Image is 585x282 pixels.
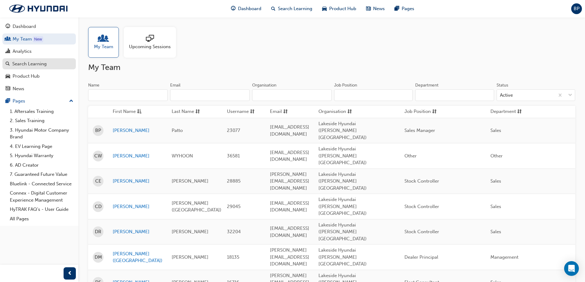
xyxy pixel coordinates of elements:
[95,178,101,185] span: CE
[490,153,503,159] span: Other
[113,178,162,185] a: [PERSON_NAME]
[227,229,241,234] span: 32204
[170,82,181,88] div: Email
[172,108,205,116] button: Last Namesorting-icon
[137,108,142,116] span: asc-icon
[2,71,76,82] a: Product Hub
[6,61,10,67] span: search-icon
[250,108,255,116] span: sorting-icon
[3,2,74,15] img: Trak
[6,99,10,104] span: pages-icon
[7,214,76,224] a: All Pages
[270,108,282,116] span: Email
[68,270,72,277] span: prev-icon
[568,91,572,99] span: down-icon
[2,46,76,57] a: Analytics
[404,254,438,260] span: Dealer Principal
[271,5,275,13] span: search-icon
[318,222,367,241] span: Lakeside Hyundai ([PERSON_NAME][GEOGRAPHIC_DATA])
[13,85,24,92] div: News
[317,2,361,15] a: car-iconProduct Hub
[12,60,47,68] div: Search Learning
[278,5,312,12] span: Search Learning
[270,226,309,238] span: [EMAIL_ADDRESS][DOMAIN_NAME]
[172,128,183,133] span: Patto
[227,108,261,116] button: Usernamesorting-icon
[270,108,304,116] button: Emailsorting-icon
[7,179,76,189] a: Bluelink - Connected Service
[318,146,367,165] span: Lakeside Hyundai ([PERSON_NAME][GEOGRAPHIC_DATA])
[2,95,76,107] button: Pages
[270,200,309,213] span: [EMAIL_ADDRESS][DOMAIN_NAME]
[490,254,518,260] span: Management
[172,178,209,184] span: [PERSON_NAME]
[497,82,508,88] div: Status
[227,178,240,184] span: 28885
[7,107,76,116] a: 1. Aftersales Training
[402,5,414,12] span: Pages
[113,228,162,235] a: [PERSON_NAME]
[2,58,76,70] a: Search Learning
[88,27,124,58] a: My Team
[571,3,582,14] button: BP
[334,82,357,88] div: Job Position
[227,204,240,209] span: 29045
[95,127,101,134] span: BP
[172,254,209,260] span: [PERSON_NAME]
[88,89,168,101] input: Name
[113,250,162,264] a: [PERSON_NAME] ([GEOGRAPHIC_DATA])
[6,37,10,42] span: people-icon
[517,108,522,116] span: sorting-icon
[564,261,579,276] div: Open Intercom Messenger
[334,89,413,101] input: Job Position
[404,229,439,234] span: Stock Controller
[347,108,352,116] span: sorting-icon
[113,108,146,116] button: First Nameasc-icon
[322,5,327,13] span: car-icon
[415,89,494,101] input: Department
[69,97,73,105] span: up-icon
[95,254,102,261] span: DM
[283,108,288,116] span: sorting-icon
[318,172,367,191] span: Lakeside Hyundai ([PERSON_NAME][GEOGRAPHIC_DATA])
[2,33,76,45] a: My Team
[318,197,367,216] span: Lakeside Hyundai ([PERSON_NAME][GEOGRAPHIC_DATA])
[94,153,102,160] span: CW
[227,108,249,116] span: Username
[172,153,193,159] span: WYHOON
[95,228,101,235] span: DR
[195,108,200,116] span: sorting-icon
[318,108,352,116] button: Organisationsorting-icon
[318,247,367,267] span: Lakeside Hyundai ([PERSON_NAME][GEOGRAPHIC_DATA])
[99,35,107,43] span: people-icon
[390,2,419,15] a: pages-iconPages
[227,254,239,260] span: 18135
[172,229,209,234] span: [PERSON_NAME]
[7,151,76,160] a: 5. Hyundai Warranty
[113,127,162,134] a: [PERSON_NAME]
[2,21,76,32] a: Dashboard
[373,5,385,12] span: News
[404,204,439,209] span: Stock Controller
[490,229,501,234] span: Sales
[252,82,276,88] div: Organisation
[270,247,309,267] span: [PERSON_NAME][EMAIL_ADDRESS][DOMAIN_NAME]
[13,48,32,55] div: Analytics
[2,20,76,95] button: DashboardMy TeamAnalyticsSearch LearningProduct HubNews
[361,2,390,15] a: news-iconNews
[252,89,332,101] input: Organisation
[500,92,513,99] div: Active
[7,116,76,126] a: 2. Sales Training
[415,82,439,88] div: Department
[318,108,346,116] span: Organisation
[94,43,113,50] span: My Team
[7,126,76,142] a: 3. Hyundai Motor Company Brand
[404,108,431,116] span: Job Position
[432,108,437,116] span: sorting-icon
[2,83,76,95] a: News
[113,203,162,210] a: [PERSON_NAME]
[7,188,76,205] a: Connex - Digital Customer Experience Management
[490,178,501,184] span: Sales
[226,2,266,15] a: guage-iconDashboard
[490,108,516,116] span: Department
